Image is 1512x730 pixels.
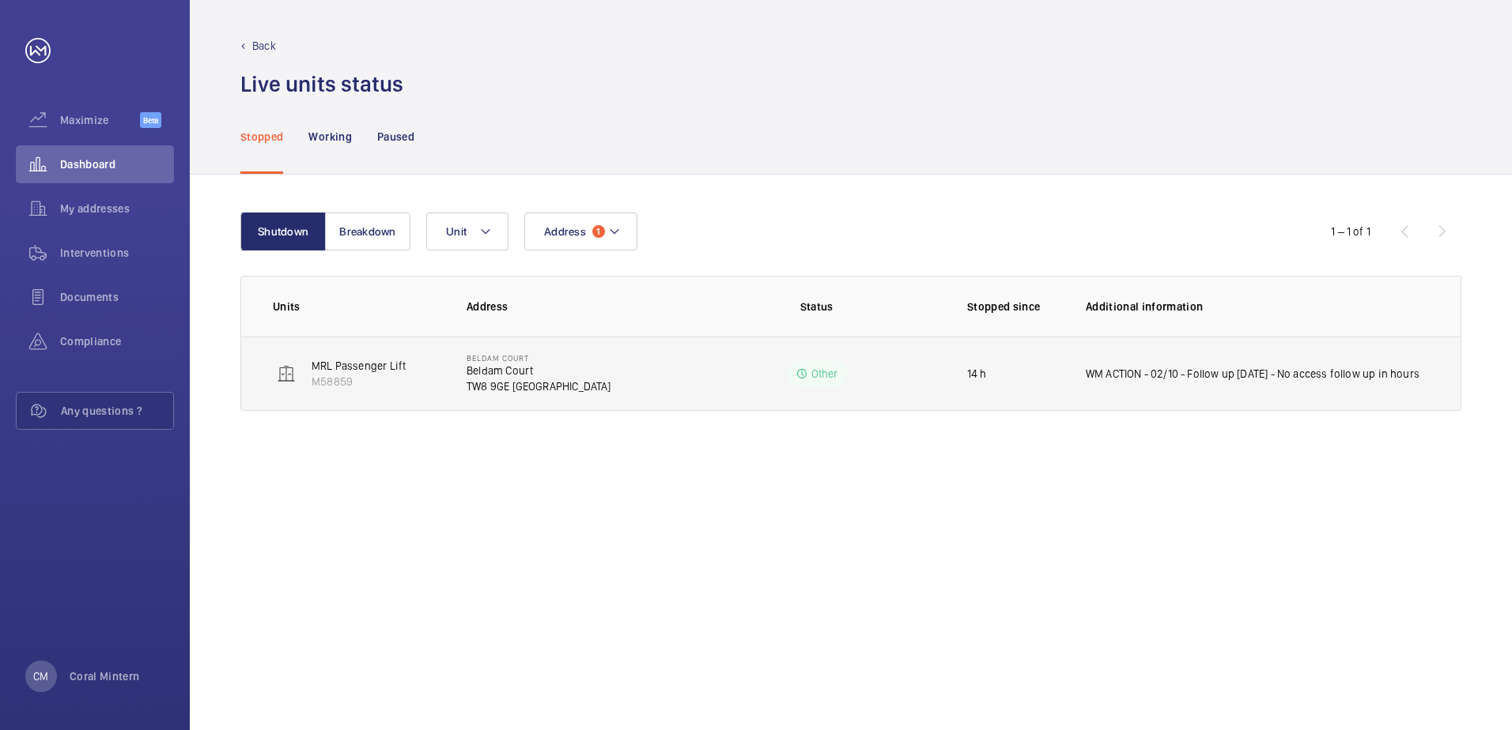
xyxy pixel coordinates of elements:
[140,112,161,128] span: Beta
[467,363,611,378] p: Beldam Court
[308,129,351,145] p: Working
[312,358,406,374] p: MRL Passenger Lift
[33,668,48,684] p: CM
[273,299,441,314] p: Units
[544,225,586,238] span: Address
[325,213,410,250] button: Breakdown
[467,299,691,314] p: Address
[446,225,467,238] span: Unit
[60,112,140,128] span: Maximize
[467,353,611,363] p: Beldam Court
[60,289,174,305] span: Documents
[1331,224,1370,239] div: 1 – 1 of 1
[377,129,414,145] p: Paused
[967,366,987,382] p: 14 h
[60,156,174,172] span: Dashboard
[967,299,1060,314] p: Stopped since
[70,668,140,684] p: Coral Mintern
[1086,299,1429,314] p: Additional information
[240,129,283,145] p: Stopped
[60,201,174,216] span: My addresses
[811,366,838,382] p: Other
[1086,366,1419,382] p: WM ACTION - 02/10 - Follow up [DATE] - No access follow up in hours
[426,213,508,250] button: Unit
[524,213,637,250] button: Address1
[277,364,296,383] img: elevator.svg
[702,299,930,314] p: Status
[61,403,173,419] span: Any questions ?
[60,333,174,349] span: Compliance
[240,213,326,250] button: Shutdown
[240,70,403,99] h1: Live units status
[60,245,174,261] span: Interventions
[252,38,276,54] p: Back
[467,378,611,394] p: TW8 9GE [GEOGRAPHIC_DATA]
[592,225,605,238] span: 1
[312,374,406,389] p: M58859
